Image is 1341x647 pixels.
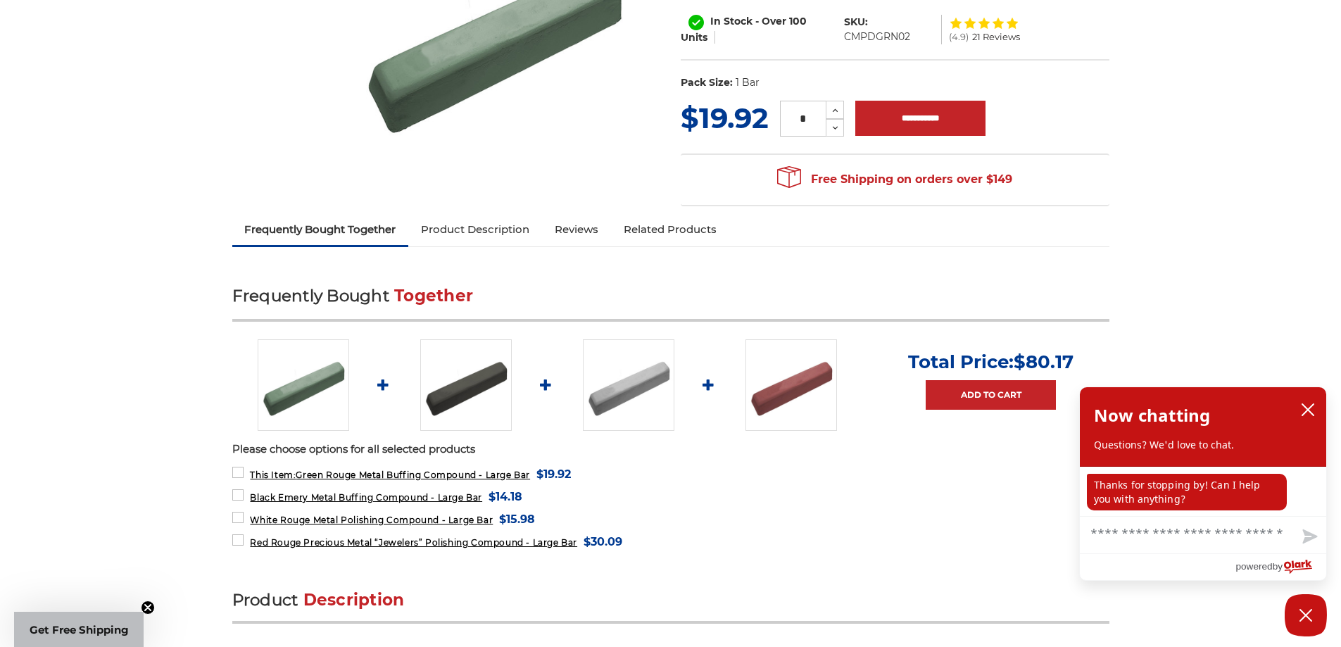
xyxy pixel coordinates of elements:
span: $30.09 [584,532,622,551]
button: Close Chatbox [1285,594,1327,636]
span: Together [394,286,473,306]
div: chat [1080,467,1326,516]
span: $15.98 [499,510,535,529]
p: Questions? We'd love to chat. [1094,438,1312,452]
a: Reviews [542,214,611,245]
span: 100 [789,15,807,27]
span: Black Emery Metal Buffing Compound - Large Bar [250,492,482,503]
button: close chatbox [1297,399,1319,420]
div: olark chatbox [1079,387,1327,581]
p: Please choose options for all selected products [232,441,1109,458]
span: Units [681,31,707,44]
span: Red Rouge Precious Metal “Jewelers” Polishing Compound - Large Bar [250,537,577,548]
span: Description [303,590,405,610]
dt: Pack Size: [681,75,733,90]
span: 21 Reviews [972,32,1020,42]
img: Green Rouge Aluminum Buffing Compound [258,339,349,431]
span: powered [1235,558,1272,575]
dd: CMPDGRN02 [844,30,910,44]
span: $19.92 [681,101,769,135]
dd: 1 Bar [736,75,760,90]
span: Frequently Bought [232,286,389,306]
strong: This Item: [250,470,296,480]
button: Send message [1291,521,1326,553]
div: Get Free ShippingClose teaser [14,612,144,647]
a: Frequently Bought Together [232,214,409,245]
span: $80.17 [1014,351,1074,373]
p: Total Price: [908,351,1074,373]
span: $14.18 [489,487,522,506]
h2: Now chatting [1094,401,1210,429]
span: Free Shipping on orders over $149 [777,165,1012,194]
a: Related Products [611,214,729,245]
span: In Stock [710,15,753,27]
span: (4.9) [949,32,969,42]
span: $19.92 [536,465,571,484]
span: Green Rouge Metal Buffing Compound - Large Bar [250,470,530,480]
dt: SKU: [844,15,868,30]
span: White Rouge Metal Polishing Compound - Large Bar [250,515,493,525]
span: by [1273,558,1283,575]
span: Product [232,590,298,610]
a: Add to Cart [926,380,1056,410]
span: - Over [755,15,786,27]
p: Thanks for stopping by! Can I help you with anything? [1087,474,1287,510]
a: Product Description [408,214,542,245]
a: Powered by Olark [1235,554,1326,580]
button: Close teaser [141,601,155,615]
span: Get Free Shipping [30,623,129,636]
